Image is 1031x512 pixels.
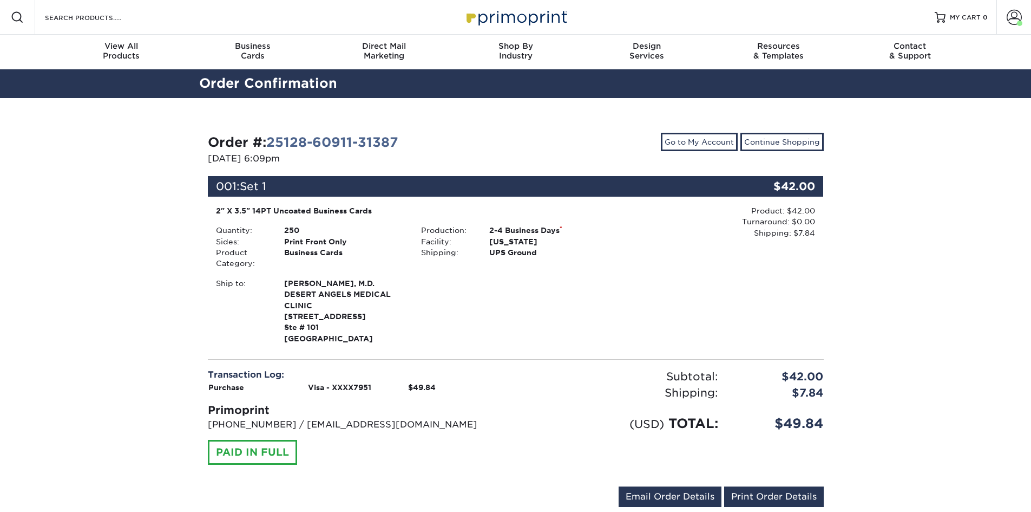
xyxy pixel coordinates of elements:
div: Shipping: [413,247,481,258]
span: Direct Mail [318,41,450,51]
div: & Templates [713,41,844,61]
span: DESERT ANGELS MEDICAL CLINIC [284,289,405,311]
span: View All [56,41,187,51]
div: $49.84 [726,414,832,433]
div: Quantity: [208,225,276,236]
input: SEARCH PRODUCTS..... [44,11,149,24]
img: Primoprint [462,5,570,29]
p: [DATE] 6:09pm [208,152,508,165]
h2: Order Confirmation [191,74,840,94]
div: Services [581,41,713,61]
div: PAID IN FULL [208,440,297,465]
div: Cards [187,41,318,61]
span: Set 1 [240,180,266,193]
a: Continue Shopping [740,133,824,151]
span: 0 [983,14,988,21]
span: Shop By [450,41,581,51]
div: Industry [450,41,581,61]
div: Marketing [318,41,450,61]
div: $42.00 [726,368,832,385]
div: $42.00 [721,176,824,197]
span: [STREET_ADDRESS] [284,311,405,322]
strong: Order #: [208,134,398,150]
small: (USD) [629,417,664,431]
div: 2-4 Business Days [481,225,618,236]
div: Transaction Log: [208,368,508,381]
span: Contact [844,41,976,51]
span: Resources [713,41,844,51]
strong: Purchase [208,383,244,392]
strong: [GEOGRAPHIC_DATA] [284,278,405,343]
a: BusinessCards [187,35,318,69]
a: Print Order Details [724,487,824,507]
div: Product: $42.00 Turnaround: $0.00 Shipping: $7.84 [618,205,815,238]
div: Print Front Only [276,236,413,247]
div: Production: [413,225,481,236]
div: [US_STATE] [481,236,618,247]
a: Shop ByIndustry [450,35,581,69]
a: Resources& Templates [713,35,844,69]
a: View AllProducts [56,35,187,69]
div: Product Category: [208,247,276,269]
p: [PHONE_NUMBER] / [EMAIL_ADDRESS][DOMAIN_NAME] [208,418,508,431]
span: Design [581,41,713,51]
div: Subtotal: [516,368,726,385]
span: MY CART [950,13,981,22]
strong: Visa - XXXX7951 [308,383,371,392]
div: 2" X 3.5" 14PT Uncoated Business Cards [216,205,610,216]
a: Contact& Support [844,35,976,69]
div: Ship to: [208,278,276,344]
a: Email Order Details [619,487,721,507]
div: & Support [844,41,976,61]
div: Business Cards [276,247,413,269]
div: UPS Ground [481,247,618,258]
div: Sides: [208,236,276,247]
div: Facility: [413,236,481,247]
span: [PERSON_NAME], M.D. [284,278,405,289]
a: Direct MailMarketing [318,35,450,69]
a: 25128-60911-31387 [266,134,398,150]
div: 250 [276,225,413,236]
div: 001: [208,176,721,197]
div: Products [56,41,187,61]
span: Business [187,41,318,51]
div: Shipping: [516,385,726,401]
span: TOTAL: [668,416,718,431]
strong: $49.84 [408,383,436,392]
span: Ste # 101 [284,322,405,333]
a: Go to My Account [661,133,738,151]
div: $7.84 [726,385,832,401]
a: DesignServices [581,35,713,69]
div: Primoprint [208,402,508,418]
